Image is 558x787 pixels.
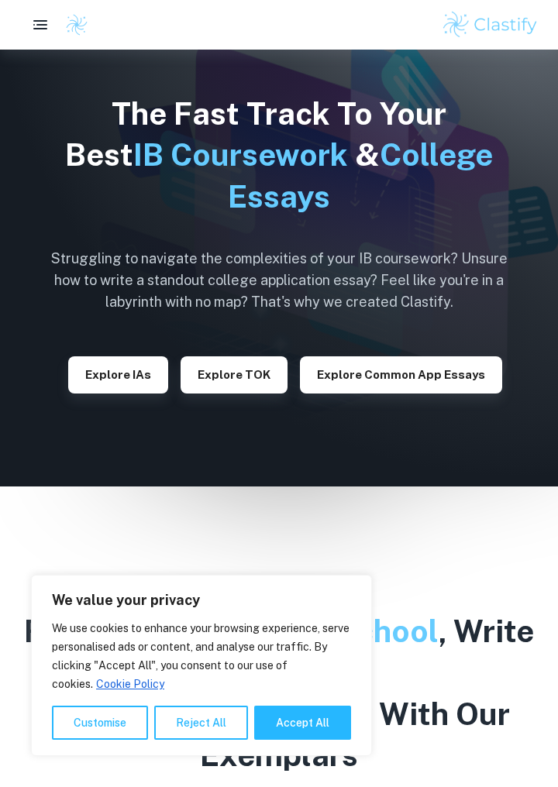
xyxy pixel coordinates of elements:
a: Explore IAs [68,366,168,381]
h1: The Fast Track To Your Best & [39,93,519,217]
button: Reject All [154,706,248,740]
button: Accept All [254,706,351,740]
button: Customise [52,706,148,740]
a: Explore Common App essays [300,366,502,381]
span: College Essays [228,136,493,214]
button: Explore TOK [181,356,288,393]
a: Explore TOK [181,366,288,381]
a: Cookie Policy [95,677,165,691]
h6: Struggling to navigate the complexities of your IB coursework? Unsure how to write a standout col... [39,248,519,313]
a: Clastify logo [56,13,88,36]
img: Clastify logo [441,9,539,40]
img: Clastify logo [65,13,88,36]
span: IB Coursework [133,136,348,173]
button: Explore Common App essays [300,356,502,393]
p: We use cookies to enhance your browsing experience, serve personalised ads or content, and analys... [52,619,351,693]
h2: From Draft To , Write Your Perfect College Essay With Our Exemplars [19,610,539,775]
button: Explore IAs [68,356,168,393]
div: We value your privacy [31,575,372,756]
p: We value your privacy [52,591,351,610]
